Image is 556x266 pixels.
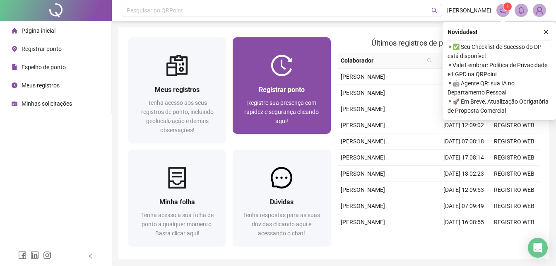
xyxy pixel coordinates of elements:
[341,106,385,112] span: [PERSON_NAME]
[22,27,55,34] span: Página inicial
[22,82,60,89] span: Meus registros
[438,69,489,85] td: [DATE] 06:56:46
[141,212,214,237] span: Tenha acesso a sua folha de ponto a qualquer momento. Basta clicar aqui!
[489,214,539,230] td: REGISTRO WEB
[341,219,385,225] span: [PERSON_NAME]
[12,82,17,88] span: clock-circle
[341,56,424,65] span: Colaborador
[244,99,319,124] span: Registre sua presença com rapidez e segurança clicando aqui!
[12,64,17,70] span: file
[489,182,539,198] td: REGISTRO WEB
[533,4,546,17] img: 89615
[503,2,512,11] sup: 1
[18,251,26,259] span: facebook
[489,150,539,166] td: REGISTRO WEB
[425,54,433,67] span: search
[489,166,539,182] td: REGISTRO WEB
[489,198,539,214] td: REGISTRO WEB
[341,203,385,209] span: [PERSON_NAME]
[12,46,17,52] span: environment
[341,154,385,161] span: [PERSON_NAME]
[427,58,432,63] span: search
[517,7,525,14] span: bell
[506,4,509,10] span: 1
[341,186,385,193] span: [PERSON_NAME]
[12,28,17,34] span: home
[371,39,505,47] span: Últimos registros de ponto sincronizados
[489,230,539,247] td: REGISTRO WEB
[438,182,489,198] td: [DATE] 12:09:53
[447,6,491,15] span: [PERSON_NAME]
[141,99,214,133] span: Tenha acesso aos seus registros de ponto, incluindo geolocalização e demais observações!
[448,97,551,115] span: ⚬ 🚀 Em Breve, Atualização Obrigatória de Proposta Comercial
[31,251,39,259] span: linkedin
[259,86,305,94] span: Registrar ponto
[438,117,489,133] td: [DATE] 12:09:02
[543,29,549,35] span: close
[341,89,385,96] span: [PERSON_NAME]
[243,212,320,237] span: Tenha respostas para as suas dúvidas clicando aqui e acessando o chat!
[341,138,385,145] span: [PERSON_NAME]
[431,7,438,14] span: search
[438,85,489,101] td: [DATE] 17:05:58
[341,73,385,80] span: [PERSON_NAME]
[341,170,385,177] span: [PERSON_NAME]
[22,64,66,70] span: Espelho de ponto
[88,253,94,259] span: left
[233,37,330,134] a: Registrar pontoRegistre sua presença com rapidez e segurança clicando aqui!
[438,214,489,230] td: [DATE] 16:08:55
[438,166,489,182] td: [DATE] 13:02:23
[528,238,548,258] div: Open Intercom Messenger
[438,150,489,166] td: [DATE] 17:08:14
[438,198,489,214] td: [DATE] 07:09:49
[435,53,484,69] th: Data/Hora
[12,101,17,106] span: schedule
[22,100,72,107] span: Minhas solicitações
[499,7,507,14] span: notification
[448,79,551,97] span: ⚬ 🤖 Agente QR: sua IA no Departamento Pessoal
[438,230,489,247] td: [DATE] 13:14:27
[270,198,294,206] span: Dúvidas
[438,133,489,150] td: [DATE] 07:08:18
[159,198,195,206] span: Minha folha
[128,150,226,246] a: Minha folhaTenha acesso a sua folha de ponto a qualquer momento. Basta clicar aqui!
[438,56,474,65] span: Data/Hora
[448,27,477,36] span: Novidades !
[341,122,385,128] span: [PERSON_NAME]
[448,60,551,79] span: ⚬ Vale Lembrar: Política de Privacidade e LGPD na QRPoint
[448,42,551,60] span: ⚬ ✅ Seu Checklist de Sucesso do DP está disponível
[22,46,62,52] span: Registrar ponto
[128,37,226,143] a: Meus registrosTenha acesso aos seus registros de ponto, incluindo geolocalização e demais observa...
[43,251,51,259] span: instagram
[489,117,539,133] td: REGISTRO WEB
[489,133,539,150] td: REGISTRO WEB
[438,101,489,117] td: [DATE] 13:08:28
[155,86,200,94] span: Meus registros
[233,150,330,246] a: DúvidasTenha respostas para as suas dúvidas clicando aqui e acessando o chat!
